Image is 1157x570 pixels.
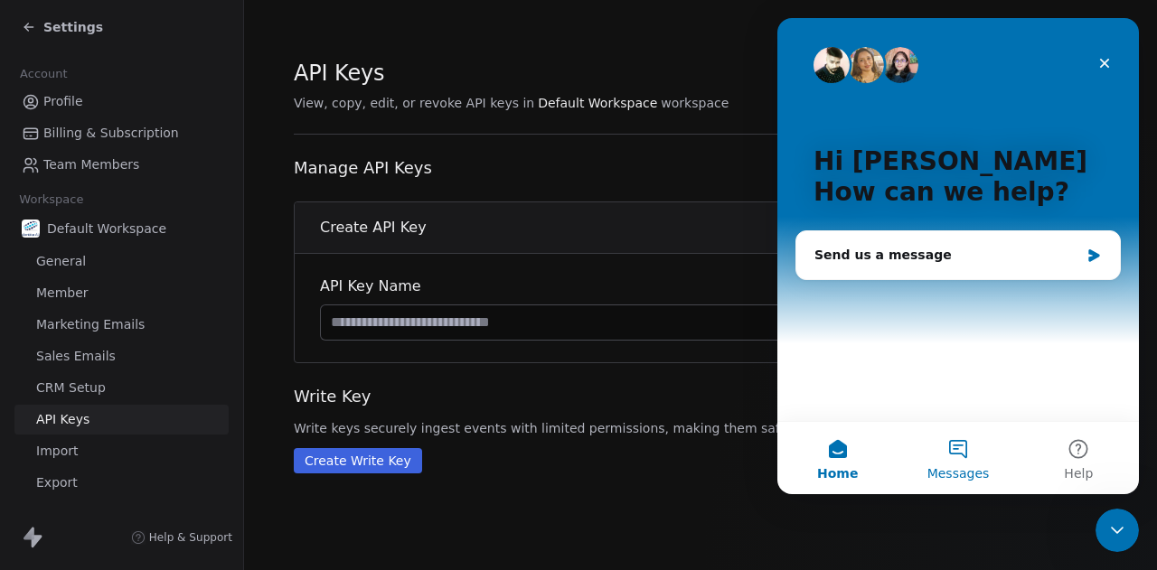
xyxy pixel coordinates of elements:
[320,276,930,297] span: API Key Name
[12,61,75,88] span: Account
[36,410,89,429] span: API Keys
[294,94,1107,112] span: View, copy, edit, or revoke API keys in workspace
[294,419,1107,437] span: Write keys securely ingest events with limited permissions, making them safe for public use
[14,373,229,403] a: CRM Setup
[294,156,1107,180] span: Manage API Keys
[43,92,83,111] span: Profile
[131,530,232,545] a: Help & Support
[14,247,229,276] a: General
[14,341,229,371] a: Sales Emails
[14,310,229,340] a: Marketing Emails
[294,448,422,473] button: Create Write Key
[43,18,103,36] span: Settings
[14,278,229,308] a: Member
[36,252,86,271] span: General
[14,118,229,148] a: Billing & Subscription
[538,94,657,112] span: Default Workspace
[1096,509,1139,552] iframe: Intercom live chat
[320,217,427,238] span: Create API Key
[36,284,89,303] span: Member
[777,18,1139,494] iframe: Intercom live chat
[149,530,232,545] span: Help & Support
[14,87,229,117] a: Profile
[36,347,116,366] span: Sales Emails
[47,220,166,238] span: Default Workspace
[22,18,103,36] a: Settings
[294,60,384,87] span: API Keys
[36,473,78,492] span: Export
[43,155,139,174] span: Team Members
[36,378,106,397] span: CRM Setup
[14,405,229,435] a: API Keys
[36,442,78,461] span: Import
[36,315,145,334] span: Marketing Emails
[22,220,40,238] img: ATLANTIKA%20AS%20LOGO%20.jpg
[294,385,1107,408] span: Write Key
[14,468,229,498] a: Export
[14,436,229,466] a: Import
[43,124,179,143] span: Billing & Subscription
[14,150,229,180] a: Team Members
[12,186,91,213] span: Workspace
